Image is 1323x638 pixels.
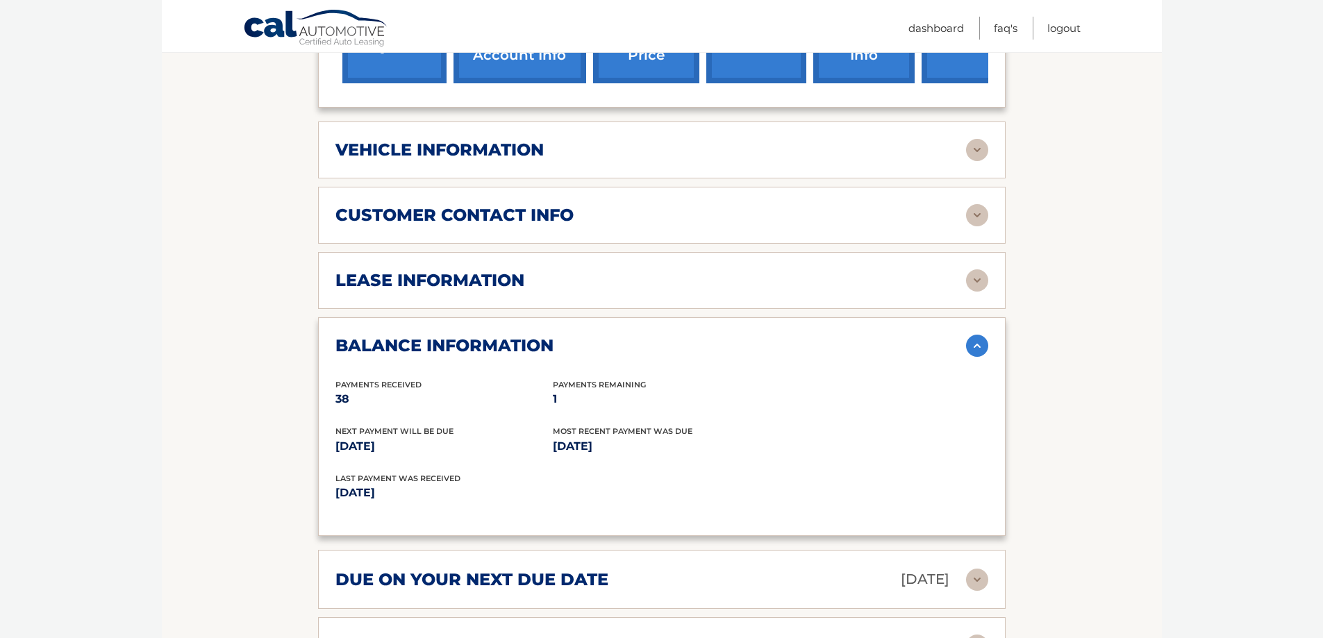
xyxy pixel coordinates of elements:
[335,437,553,456] p: [DATE]
[335,389,553,409] p: 38
[1047,17,1081,40] a: Logout
[966,269,988,292] img: accordion-rest.svg
[243,9,389,49] a: Cal Automotive
[335,205,574,226] h2: customer contact info
[901,567,949,591] p: [DATE]
[335,473,460,483] span: Last Payment was received
[908,17,964,40] a: Dashboard
[966,569,988,591] img: accordion-rest.svg
[335,569,608,590] h2: due on your next due date
[966,335,988,357] img: accordion-active.svg
[335,270,524,291] h2: lease information
[335,335,554,356] h2: balance information
[335,426,454,436] span: Next Payment will be due
[335,380,422,389] span: Payments Received
[994,17,1017,40] a: FAQ's
[335,140,544,160] h2: vehicle information
[553,437,770,456] p: [DATE]
[335,483,662,503] p: [DATE]
[966,204,988,226] img: accordion-rest.svg
[553,426,692,436] span: Most Recent Payment Was Due
[966,139,988,161] img: accordion-rest.svg
[553,389,770,409] p: 1
[553,380,646,389] span: Payments Remaining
